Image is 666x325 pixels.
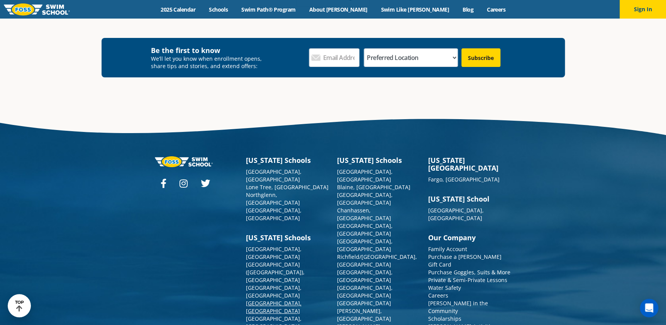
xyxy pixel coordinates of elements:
[337,222,393,237] a: [GEOGRAPHIC_DATA], [GEOGRAPHIC_DATA]
[246,156,329,164] h3: [US_STATE] Schools
[428,269,510,276] a: Purchase Goggles, Suits & More
[428,207,484,222] a: [GEOGRAPHIC_DATA], [GEOGRAPHIC_DATA]
[428,253,502,268] a: Purchase a [PERSON_NAME] Gift Card
[246,207,302,222] a: [GEOGRAPHIC_DATA], [GEOGRAPHIC_DATA]
[337,284,393,299] a: [GEOGRAPHIC_DATA], [GEOGRAPHIC_DATA]
[246,191,300,206] a: Northglenn, [GEOGRAPHIC_DATA]
[480,6,512,13] a: Careers
[337,191,393,206] a: [GEOGRAPHIC_DATA], [GEOGRAPHIC_DATA]
[246,284,302,299] a: [GEOGRAPHIC_DATA], [GEOGRAPHIC_DATA]
[302,6,374,13] a: About [PERSON_NAME]
[337,253,417,268] a: Richfield/[GEOGRAPHIC_DATA], [GEOGRAPHIC_DATA]
[235,6,302,13] a: Swim Path® Program
[309,48,359,67] input: Email Address
[428,245,467,253] a: Family Account
[337,269,393,284] a: [GEOGRAPHIC_DATA], [GEOGRAPHIC_DATA]
[246,234,329,241] h3: [US_STATE] Schools
[337,207,391,222] a: Chanhassen, [GEOGRAPHIC_DATA]
[428,176,500,183] a: Fargo, [GEOGRAPHIC_DATA]
[428,299,488,315] a: [PERSON_NAME] in the Community
[337,183,410,191] a: Blaine, [GEOGRAPHIC_DATA]
[428,284,461,291] a: Water Safety
[337,168,393,183] a: [GEOGRAPHIC_DATA], [GEOGRAPHIC_DATA]
[15,300,24,312] div: TOP
[428,292,448,299] a: Careers
[246,245,302,260] a: [GEOGRAPHIC_DATA], [GEOGRAPHIC_DATA]
[246,299,302,315] a: [GEOGRAPHIC_DATA], [GEOGRAPHIC_DATA]
[428,234,512,241] h3: Our Company
[246,168,302,183] a: [GEOGRAPHIC_DATA], [GEOGRAPHIC_DATA]
[337,299,391,322] a: [GEOGRAPHIC_DATA][PERSON_NAME], [GEOGRAPHIC_DATA]
[246,183,329,191] a: Lone Tree, [GEOGRAPHIC_DATA]
[151,55,267,70] p: We’ll let you know when enrollment opens, share tips and stories, and extend offers:
[151,46,267,55] h4: Be the first to know
[337,238,393,253] a: [GEOGRAPHIC_DATA], [GEOGRAPHIC_DATA]
[428,315,461,322] a: Scholarships
[456,6,480,13] a: Blog
[374,6,456,13] a: Swim Like [PERSON_NAME]
[428,276,507,284] a: Private & Semi-Private Lessons
[640,299,658,317] div: Open Intercom Messenger
[428,195,512,203] h3: [US_STATE] School
[154,6,202,13] a: 2025 Calendar
[428,156,512,172] h3: [US_STATE][GEOGRAPHIC_DATA]
[246,261,305,284] a: [GEOGRAPHIC_DATA] ([GEOGRAPHIC_DATA]), [GEOGRAPHIC_DATA]
[461,48,500,67] input: Subscribe
[4,3,70,15] img: FOSS Swim School Logo
[155,156,213,167] img: Foss-logo-horizontal-white.svg
[337,156,420,164] h3: [US_STATE] Schools
[202,6,235,13] a: Schools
